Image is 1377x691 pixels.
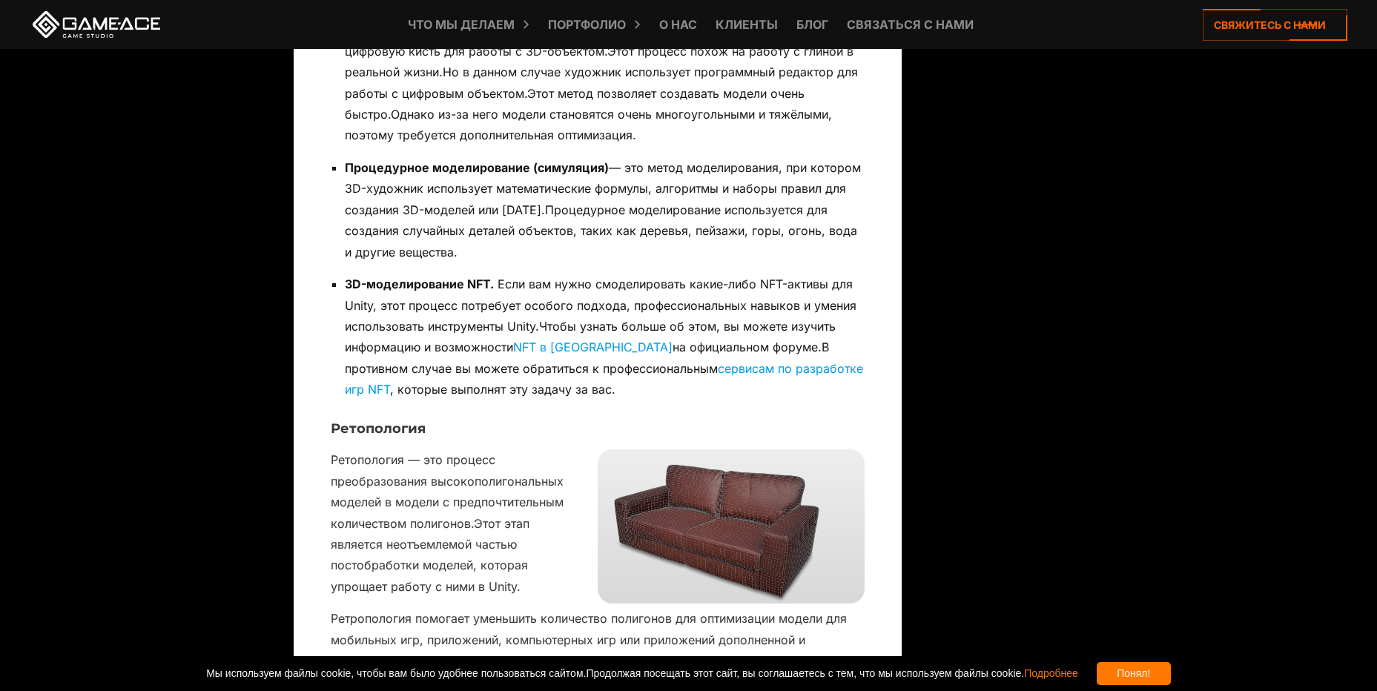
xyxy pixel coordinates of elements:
ya-tr-span: Портфолио [548,17,626,32]
a: NFT в [GEOGRAPHIC_DATA] [513,340,673,354]
ya-tr-span: Процедурное моделирование (симуляция) [345,160,609,175]
ya-tr-span: Однако из-за него модели становятся очень многоугольными и тяжёлыми, поэтому требуется дополнител... [345,107,832,142]
img: 3D-моделирование для Unity [598,449,865,603]
ya-tr-span: — это метод моделирования, при котором 3D-художник использует математические формулы, алгоритмы и... [345,160,861,217]
ya-tr-span: В противном случае вы можете обратиться к профессиональным [345,340,829,375]
ya-tr-span: Ретопология — это процесс преобразования высокополигональных моделей в модели с предпочтительным ... [331,452,564,530]
a: Свяжитесь с нами [1203,9,1347,41]
ya-tr-span: Понял! [1117,667,1150,679]
ya-tr-span: Ретропология помогает уменьшить количество полигонов для оптимизации модели для мобильных игр, пр... [331,611,847,668]
ya-tr-span: Этот этап является неотъемлемой частью постобработки моделей, которая упрощает работу с ними в Un... [331,516,529,594]
ya-tr-span: Блог [796,17,828,32]
ya-tr-span: , которые выполнят эту задачу за вас. [390,382,615,397]
ya-tr-span: — это техника моделирования, при которой 3D-художник использует цифровую кисть для работы с 3D-об... [345,22,854,58]
ya-tr-span: Что мы делаем [408,17,515,32]
ya-tr-span: Если вам нужно смоделировать какие-либо NFT-активы для Unity, этот процесс потребует особого подх... [345,277,856,334]
ya-tr-span: Продолжая посещать этот сайт, вы соглашаетесь с тем, что мы используем файлы cookie. [586,667,1024,679]
ya-tr-span: 3D-моделирование NFT. [345,277,494,291]
ya-tr-span: Этот метод позволяет создавать модели очень быстро. [345,86,805,122]
a: Подробнее [1024,667,1078,679]
ya-tr-span: Клиенты [716,17,778,32]
ya-tr-span: Процедурное моделирование используется для создания случайных деталей объектов, таких как деревья... [345,202,857,259]
ya-tr-span: Ретопология [331,420,426,437]
ya-tr-span: Мы используем файлы cookie, чтобы вам было удобнее пользоваться сайтом. [206,667,586,679]
ya-tr-span: О нас [659,17,697,32]
ya-tr-span: Но в данном случае художник использует программный редактор для работы с цифровым объектом. [345,65,858,100]
ya-tr-span: Чтобы узнать больше об этом, вы можете изучить информацию и возможности [345,319,836,354]
ya-tr-span: на официальном форуме. [673,340,822,354]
